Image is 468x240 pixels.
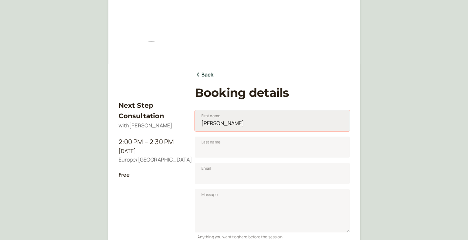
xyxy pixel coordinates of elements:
div: [DATE] [119,147,184,156]
h1: Booking details [195,86,350,100]
div: Anything you want to share before the session [195,232,350,240]
div: 2:00 PM – 2:30 PM [119,137,184,147]
input: Last name [195,137,350,158]
span: with [PERSON_NAME] [119,122,173,129]
input: First name [195,110,350,131]
textarea: Message [195,189,350,232]
span: Email [201,165,212,172]
span: Message [201,191,218,198]
span: First name [201,113,221,119]
b: Free [119,171,130,178]
div: Europe/[GEOGRAPHIC_DATA] [119,156,184,164]
span: Last name [201,139,220,145]
h3: Next Step Consultation [119,100,184,121]
a: Back [195,71,214,79]
input: Email [195,163,350,184]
